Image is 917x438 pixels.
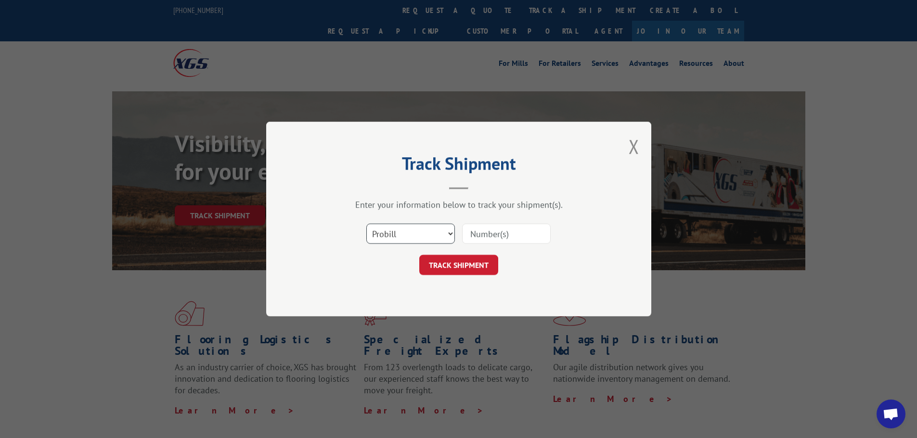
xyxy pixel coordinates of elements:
a: Open chat [877,400,905,428]
h2: Track Shipment [314,157,603,175]
button: TRACK SHIPMENT [419,255,498,275]
button: Close modal [629,134,639,159]
div: Enter your information below to track your shipment(s). [314,199,603,210]
input: Number(s) [462,224,551,244]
